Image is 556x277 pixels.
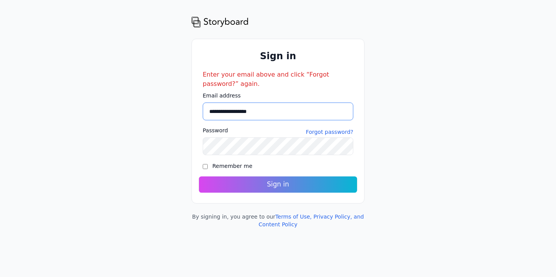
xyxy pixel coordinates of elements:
[192,15,249,28] img: storyboard
[203,70,353,89] div: Enter your email above and click “Forgot password?” again.
[306,128,353,136] button: Forgot password?
[212,163,253,169] label: Remember me
[203,50,353,62] h1: Sign in
[203,92,353,99] label: Email address
[259,214,364,227] a: Terms of Use, Privacy Policy, and Content Policy
[203,127,228,134] label: Password
[199,176,357,193] button: Sign in
[192,213,364,228] div: By signing in, you agree to our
